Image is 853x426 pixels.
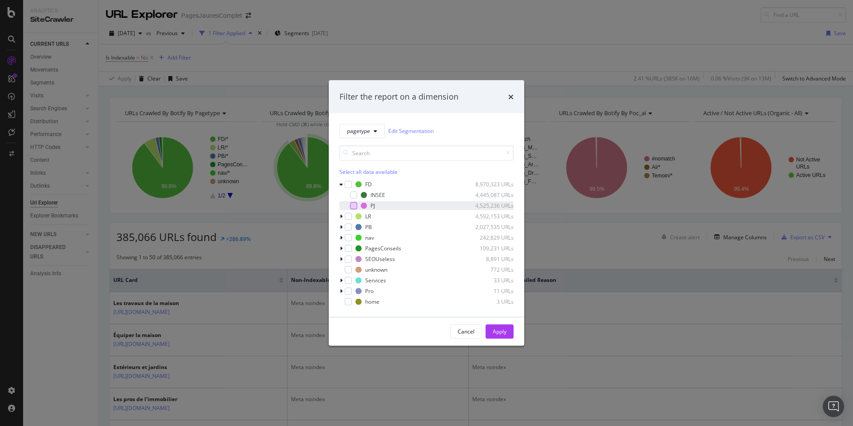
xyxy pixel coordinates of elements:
div: 3 URLs [470,298,514,305]
div: Filter the report on a dimension [339,91,458,103]
div: Services [365,277,386,284]
div: 4,592,153 URLs [470,213,514,220]
div: PJ [371,202,375,209]
div: 109,231 URLs [470,245,514,252]
div: 4,445,087 URLs [470,191,514,199]
div: 33 URLs [470,277,514,284]
div: Pro [365,287,374,295]
div: Cancel [458,328,474,335]
div: 11 URLs [470,287,514,295]
div: nav [365,234,374,241]
div: 4,525,236 URLs [470,202,514,209]
div: 242,829 URLs [470,234,514,241]
button: Cancel [450,324,482,338]
div: unknown [365,266,387,273]
div: PagesConseils [365,245,401,252]
button: pagetype [339,124,385,138]
button: Apply [486,324,514,338]
div: modal [329,80,524,346]
input: Search [339,145,514,161]
div: Select all data available [339,168,514,175]
div: Apply [493,328,506,335]
span: pagetype [347,127,370,135]
div: Open Intercom Messenger [823,396,844,417]
div: 8,970,323 URLs [470,181,514,188]
a: Edit Segmentation [388,126,434,136]
div: FD [365,181,372,188]
div: SEOUseless [365,255,395,263]
div: INSEE [371,191,385,199]
div: home [365,298,379,305]
div: 2,027,535 URLs [470,223,514,231]
div: 8,891 URLs [470,255,514,263]
div: LR [365,213,371,220]
div: times [508,91,514,103]
div: PB [365,223,372,231]
div: 772 URLs [470,266,514,273]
